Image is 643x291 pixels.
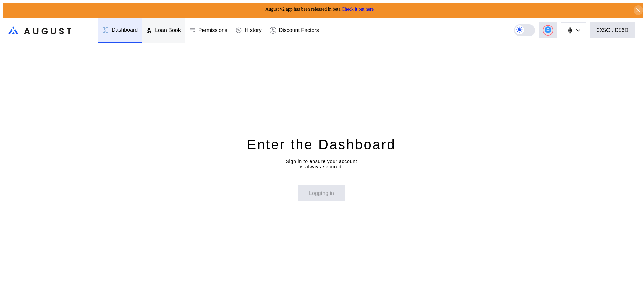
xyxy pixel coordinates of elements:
div: History [245,27,262,33]
a: History [231,18,266,43]
div: Discount Factors [279,27,319,33]
a: Loan Book [142,18,185,43]
button: 0X5C...D56D [590,22,635,38]
button: chain logo [561,22,586,38]
div: Permissions [198,27,227,33]
a: Check it out here [342,7,374,12]
div: Sign in to ensure your account is always secured. [286,159,357,169]
a: Discount Factors [266,18,323,43]
a: Permissions [185,18,231,43]
div: Dashboard [112,27,138,33]
div: 0X5C...D56D [597,27,628,33]
div: Enter the Dashboard [247,136,396,153]
span: August v2 app has been released in beta. [265,7,374,12]
img: chain logo [566,27,574,34]
a: Dashboard [98,18,142,43]
button: Logging in [298,185,345,201]
div: Loan Book [155,27,181,33]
